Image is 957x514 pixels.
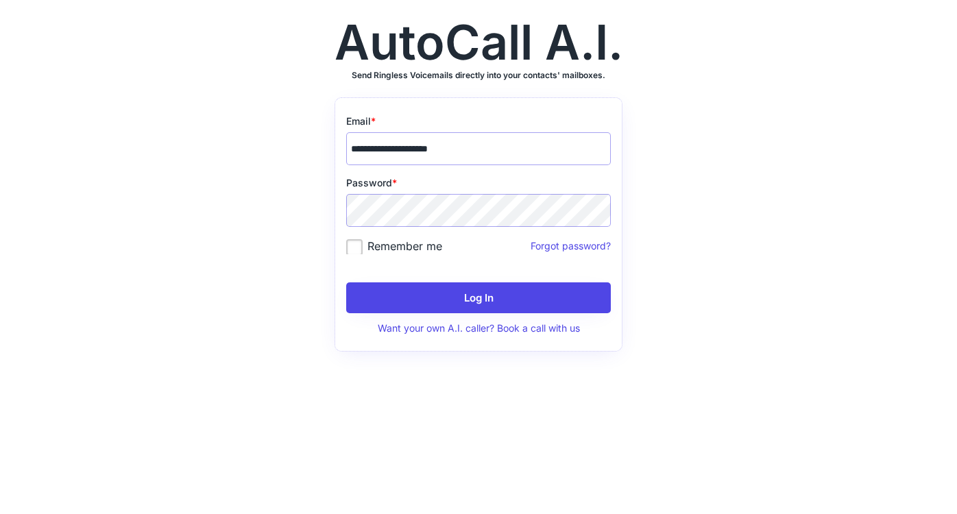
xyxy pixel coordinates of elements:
a: terms [458,405,499,419]
h3: Send Ringless Voicemails directly into your contacts' mailboxes. [352,70,605,81]
label: Remember me [346,239,442,253]
div: Forgot password? [442,239,611,253]
button: Log In [346,282,611,313]
a: privacy [458,391,499,405]
div: Email [346,114,611,128]
div: Password [346,176,611,190]
div: AutoCall A.I. [335,19,623,66]
div: Want your own A.I. caller? Book a call with us [346,321,611,335]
